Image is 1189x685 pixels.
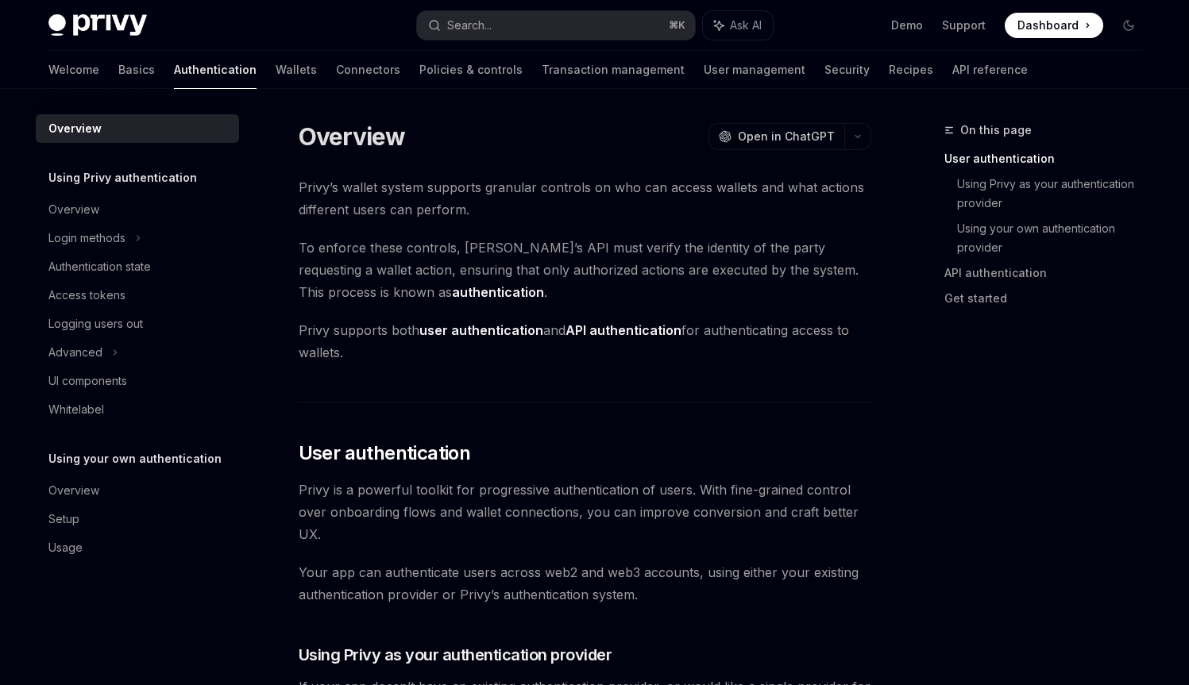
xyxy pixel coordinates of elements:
a: Authentication [174,51,257,89]
div: Login methods [48,229,125,248]
div: Overview [48,481,99,500]
div: Authentication state [48,257,151,276]
div: Search... [447,16,492,35]
h1: Overview [299,122,406,151]
span: ⌘ K [669,19,685,32]
button: Search...⌘K [417,11,695,40]
div: UI components [48,371,127,391]
a: Policies & controls [419,51,523,89]
a: API authentication [944,260,1154,286]
button: Open in ChatGPT [708,123,844,150]
img: dark logo [48,14,147,37]
button: Ask AI [703,11,773,40]
a: Logging users out [36,310,239,338]
span: Privy is a powerful toolkit for progressive authentication of users. With fine-grained control ov... [299,479,871,545]
a: Basics [118,51,155,89]
a: Recipes [889,51,933,89]
a: Transaction management [542,51,685,89]
div: Logging users out [48,314,143,333]
a: Using your own authentication provider [957,216,1154,260]
a: API reference [952,51,1028,89]
span: On this page [960,121,1032,140]
span: To enforce these controls, [PERSON_NAME]’s API must verify the identity of the party requesting a... [299,237,871,303]
span: Your app can authenticate users across web2 and web3 accounts, using either your existing authent... [299,561,871,606]
h5: Using your own authentication [48,449,222,468]
span: User authentication [299,441,471,466]
a: Support [942,17,986,33]
a: Connectors [336,51,400,89]
button: Toggle dark mode [1116,13,1141,38]
div: Overview [48,200,99,219]
a: Overview [36,114,239,143]
div: Setup [48,510,79,529]
strong: authentication [452,284,544,300]
span: Using Privy as your authentication provider [299,644,612,666]
a: Overview [36,476,239,505]
span: Privy’s wallet system supports granular controls on who can access wallets and what actions diffe... [299,176,871,221]
a: UI components [36,367,239,395]
div: Usage [48,538,83,557]
a: Get started [944,286,1154,311]
strong: API authentication [566,322,681,338]
div: Access tokens [48,286,125,305]
a: Demo [891,17,923,33]
a: User management [704,51,805,89]
span: Ask AI [730,17,762,33]
a: Usage [36,533,239,562]
span: Dashboard [1017,17,1079,33]
a: Wallets [276,51,317,89]
a: Security [824,51,870,89]
div: Overview [48,119,102,138]
a: Welcome [48,51,99,89]
span: Privy supports both and for authenticating access to wallets. [299,319,871,364]
a: Dashboard [1005,13,1103,38]
a: Using Privy as your authentication provider [957,171,1154,216]
a: Setup [36,505,239,533]
a: Authentication state [36,252,239,281]
div: Advanced [48,343,102,362]
a: Overview [36,195,239,224]
span: Open in ChatGPT [738,129,835,144]
div: Whitelabel [48,400,104,419]
a: Whitelabel [36,395,239,424]
strong: user authentication [419,322,543,338]
a: Access tokens [36,281,239,310]
h5: Using Privy authentication [48,168,197,187]
a: User authentication [944,146,1154,171]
